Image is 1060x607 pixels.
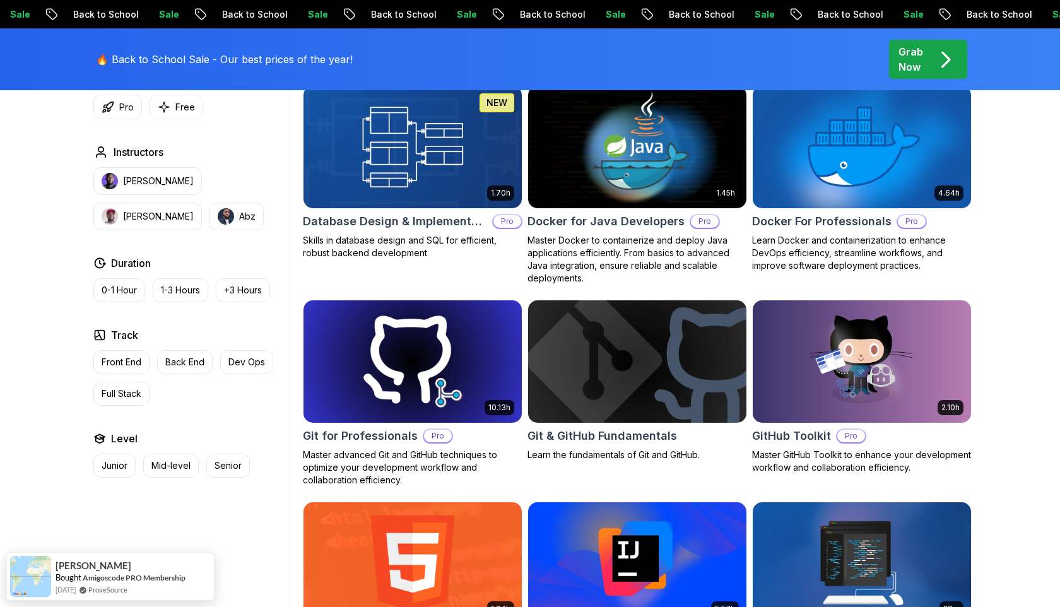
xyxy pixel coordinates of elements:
[837,430,865,442] p: Pro
[716,188,735,198] p: 1.45h
[123,175,194,187] p: [PERSON_NAME]
[528,86,746,208] img: Docker for Java Developers card
[752,234,972,272] p: Learn Docker and containerization to enhance DevOps efficiency, streamline workflows, and improve...
[93,350,150,374] button: Front End
[245,8,285,21] p: Sale
[88,584,127,595] a: ProveSource
[528,300,746,423] img: Git & GitHub Fundamentals card
[153,278,208,302] button: 1-3 Hours
[303,234,522,259] p: Skills in database design and SQL for efficient, robust backend development
[56,572,81,582] span: Bought
[215,459,242,472] p: Senior
[692,8,732,21] p: Sale
[161,284,200,297] p: 1-3 Hours
[303,449,522,486] p: Master advanced Git and GitHub techniques to optimize your development workflow and collaboration...
[424,430,452,442] p: Pro
[303,300,522,423] img: Git for Professionals card
[308,8,394,21] p: Back to School
[93,167,202,195] button: instructor img[PERSON_NAME]
[941,403,960,413] p: 2.10h
[303,85,522,259] a: Database Design & Implementation card1.70hNEWDatabase Design & ImplementationProSkills in databas...
[123,210,194,223] p: [PERSON_NAME]
[606,8,692,21] p: Back to School
[904,8,989,21] p: Back to School
[111,327,138,343] h2: Track
[111,431,138,446] h2: Level
[93,203,202,230] button: instructor img[PERSON_NAME]
[10,8,96,21] p: Back to School
[840,8,881,21] p: Sale
[150,95,203,119] button: Free
[216,278,270,302] button: +3 Hours
[102,356,141,368] p: Front End
[527,85,747,285] a: Docker for Java Developers card1.45hDocker for Java DevelopersProMaster Docker to containerize an...
[752,85,972,272] a: Docker For Professionals card4.64hDocker For ProfessionalsProLearn Docker and containerization to...
[102,208,118,225] img: instructor img
[752,427,831,445] h2: GitHub Toolkit
[157,350,213,374] button: Back End
[752,449,972,474] p: Master GitHub Toolkit to enhance your development workflow and collaboration efficiency.
[224,284,262,297] p: +3 Hours
[752,300,972,474] a: GitHub Toolkit card2.10hGitHub ToolkitProMaster GitHub Toolkit to enhance your development workfl...
[143,454,199,478] button: Mid-level
[303,86,522,208] img: Database Design & Implementation card
[486,97,507,109] p: NEW
[753,86,971,208] img: Docker For Professionals card
[239,210,256,223] p: Abz
[898,215,926,228] p: Pro
[543,8,583,21] p: Sale
[93,278,145,302] button: 0-1 Hour
[114,144,163,160] h2: Instructors
[493,215,521,228] p: Pro
[111,256,151,271] h2: Duration
[96,8,136,21] p: Sale
[151,459,191,472] p: Mid-level
[527,300,747,461] a: Git & GitHub Fundamentals cardGit & GitHub FundamentalsLearn the fundamentals of Git and GitHub.
[527,213,685,230] h2: Docker for Java Developers
[56,560,131,571] span: [PERSON_NAME]
[527,234,747,285] p: Master Docker to containerize and deploy Java applications efficiently. From basics to advanced J...
[752,213,892,230] h2: Docker For Professionals
[209,203,264,230] button: instructor imgAbz
[175,101,195,114] p: Free
[527,427,677,445] h2: Git & GitHub Fundamentals
[753,300,971,423] img: GitHub Toolkit card
[989,8,1030,21] p: Sale
[755,8,840,21] p: Back to School
[457,8,543,21] p: Back to School
[96,52,353,67] p: 🔥 Back to School Sale - Our best prices of the year!
[394,8,434,21] p: Sale
[303,300,522,486] a: Git for Professionals card10.13hGit for ProfessionalsProMaster advanced Git and GitHub techniques...
[93,454,136,478] button: Junior
[228,356,265,368] p: Dev Ops
[206,454,250,478] button: Senior
[938,188,960,198] p: 4.64h
[898,44,923,74] p: Grab Now
[93,382,150,406] button: Full Stack
[93,95,142,119] button: Pro
[102,387,141,400] p: Full Stack
[303,427,418,445] h2: Git for Professionals
[303,213,487,230] h2: Database Design & Implementation
[56,584,76,595] span: [DATE]
[491,188,510,198] p: 1.70h
[102,459,127,472] p: Junior
[165,356,204,368] p: Back End
[102,284,137,297] p: 0-1 Hour
[218,208,234,225] img: instructor img
[220,350,273,374] button: Dev Ops
[10,556,51,597] img: provesource social proof notification image
[488,403,510,413] p: 10.13h
[83,572,185,583] a: Amigoscode PRO Membership
[691,215,719,228] p: Pro
[159,8,245,21] p: Back to School
[119,101,134,114] p: Pro
[527,449,747,461] p: Learn the fundamentals of Git and GitHub.
[102,173,118,189] img: instructor img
